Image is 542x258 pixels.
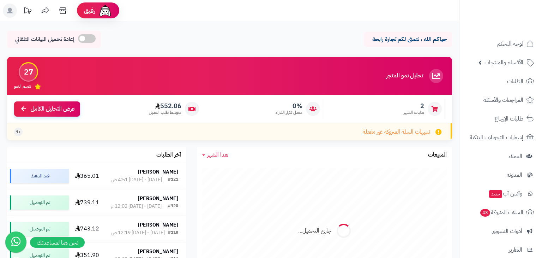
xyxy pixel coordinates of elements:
div: #121 [168,176,178,183]
div: [DATE] - [DATE] 4:51 ص [111,176,162,183]
td: 365.01 [72,163,102,189]
td: 743.12 [72,216,102,242]
a: لوحة التحكم [464,35,538,52]
span: رفيق [84,6,95,15]
td: 739.11 [72,189,102,216]
span: تقييم النمو [14,83,31,89]
strong: [PERSON_NAME] [138,195,178,202]
span: عرض التحليل الكامل [31,105,75,113]
span: متوسط طلب العميل [149,110,181,116]
span: طلبات الشهر [404,110,424,116]
div: تم التوصيل [10,222,69,236]
a: العملاء [464,148,538,165]
span: العملاء [508,151,522,161]
span: الطلبات [507,76,523,86]
div: جاري التحميل... [298,227,331,235]
span: تنبيهات السلة المتروكة غير مفعلة [363,128,430,136]
div: [DATE] - [DATE] 12:02 م [111,203,162,210]
a: الطلبات [464,73,538,90]
a: عرض التحليل الكامل [14,101,80,117]
span: الأقسام والمنتجات [484,58,523,68]
img: logo-2.png [494,20,535,35]
a: المدونة [464,166,538,183]
p: حياكم الله ، نتمنى لكم تجارة رابحة [369,35,447,43]
img: ai-face.png [98,4,112,18]
a: تحديثات المنصة [19,4,36,19]
span: التقارير [509,245,522,255]
div: #120 [168,203,178,210]
strong: [PERSON_NAME] [138,168,178,176]
span: المراجعات والأسئلة [483,95,523,105]
h3: المبيعات [428,152,447,158]
span: إعادة تحميل البيانات التلقائي [15,35,74,43]
span: +1 [16,129,21,135]
div: #118 [168,229,178,236]
a: السلات المتروكة43 [464,204,538,221]
a: هذا الشهر [202,151,228,159]
div: قيد التنفيذ [10,169,69,183]
span: السلات المتروكة [480,207,523,217]
a: إشعارات التحويلات البنكية [464,129,538,146]
strong: [PERSON_NAME] [138,221,178,229]
div: تم التوصيل [10,195,69,210]
a: وآتس آبجديد [464,185,538,202]
span: إشعارات التحويلات البنكية [470,133,523,142]
strong: [PERSON_NAME] [138,248,178,255]
span: 43 [480,209,490,217]
span: 0% [276,102,302,110]
span: 2 [404,102,424,110]
a: طلبات الإرجاع [464,110,538,127]
a: أدوات التسويق [464,223,538,240]
span: 552.06 [149,102,181,110]
span: جديد [489,190,502,198]
div: [DATE] - [DATE] 12:19 ص [111,229,165,236]
span: معدل تكرار الشراء [276,110,302,116]
a: المراجعات والأسئلة [464,92,538,109]
span: وآتس آب [488,189,522,199]
span: طلبات الإرجاع [495,114,523,124]
span: المدونة [507,170,522,180]
span: لوحة التحكم [497,39,523,49]
h3: تحليل نمو المتجر [386,73,423,79]
h3: آخر الطلبات [156,152,181,158]
span: أدوات التسويق [492,226,522,236]
span: هذا الشهر [207,151,228,159]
